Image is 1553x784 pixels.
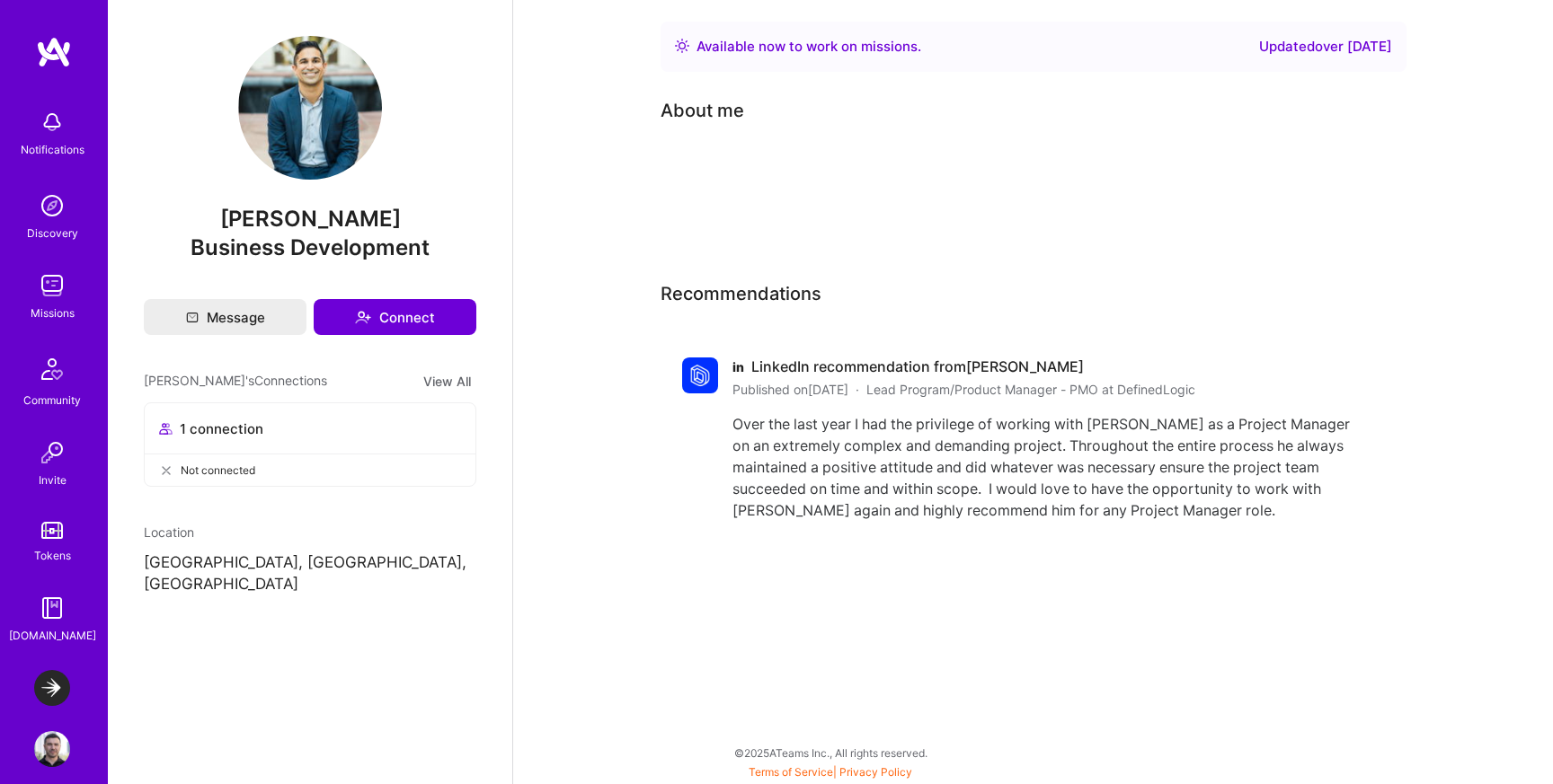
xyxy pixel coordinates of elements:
[144,523,476,542] div: Location
[682,357,718,393] img: DefinedLogic logo
[34,104,70,140] img: bell
[27,224,78,242] div: Discovery
[418,371,476,392] button: View All
[108,730,1553,775] div: © 2025 ATeams Inc., All rights reserved.
[839,765,912,779] a: Privacy Policy
[1259,36,1392,57] div: Updated over [DATE]
[732,380,848,399] span: Published on [DATE]
[144,299,306,335] button: Message
[191,234,430,260] span: Business Development
[34,268,70,304] img: teamwork
[144,552,476,595] p: [GEOGRAPHIC_DATA], [GEOGRAPHIC_DATA], [GEOGRAPHIC_DATA]
[355,309,371,325] i: icon Connect
[144,402,476,487] button: 1 connectionavatarNot connected
[39,471,67,489] div: Invite
[186,311,199,323] i: icon Mail
[238,36,382,180] img: User Avatar
[34,590,70,626] img: guide book
[34,670,70,706] img: LaunchDarkly: Experimentation Delivery Team
[661,97,744,124] div: About me
[34,435,70,471] img: Invite
[749,765,912,779] span: |
[144,371,327,392] span: [PERSON_NAME]'s Connections
[30,731,75,767] a: User Avatar
[856,380,859,399] span: ·
[866,380,1195,399] span: Lead Program/Product Manager - PMO at DefinedLogic
[34,188,70,224] img: discovery
[31,348,74,391] img: Community
[751,357,1084,376] span: LinkedIn recommendation from [PERSON_NAME]
[159,422,173,436] i: icon Collaborator
[34,731,70,767] img: User Avatar
[732,413,1358,521] div: Over the last year I had the privilege of working with [PERSON_NAME] as a Project Manager on an e...
[21,140,84,159] div: Notifications
[314,299,476,335] button: Connect
[697,36,921,57] div: Available now to work on missions .
[180,419,263,438] span: 1 connection
[144,206,476,233] span: [PERSON_NAME]
[732,357,744,376] span: in
[749,765,833,779] a: Terms of Service
[9,626,96,645] div: [DOMAIN_NAME]
[30,670,75,706] a: LaunchDarkly: Experimentation Delivery Team
[31,304,75,322] div: Missions
[439,418,461,439] img: avatar
[181,461,255,480] span: Not connected
[34,546,71,565] div: Tokens
[23,391,81,410] div: Community
[36,36,72,68] img: logo
[41,522,63,539] img: tokens
[661,280,821,307] span: Recommendations
[159,463,173,478] i: icon CloseGray
[675,39,689,53] img: Availability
